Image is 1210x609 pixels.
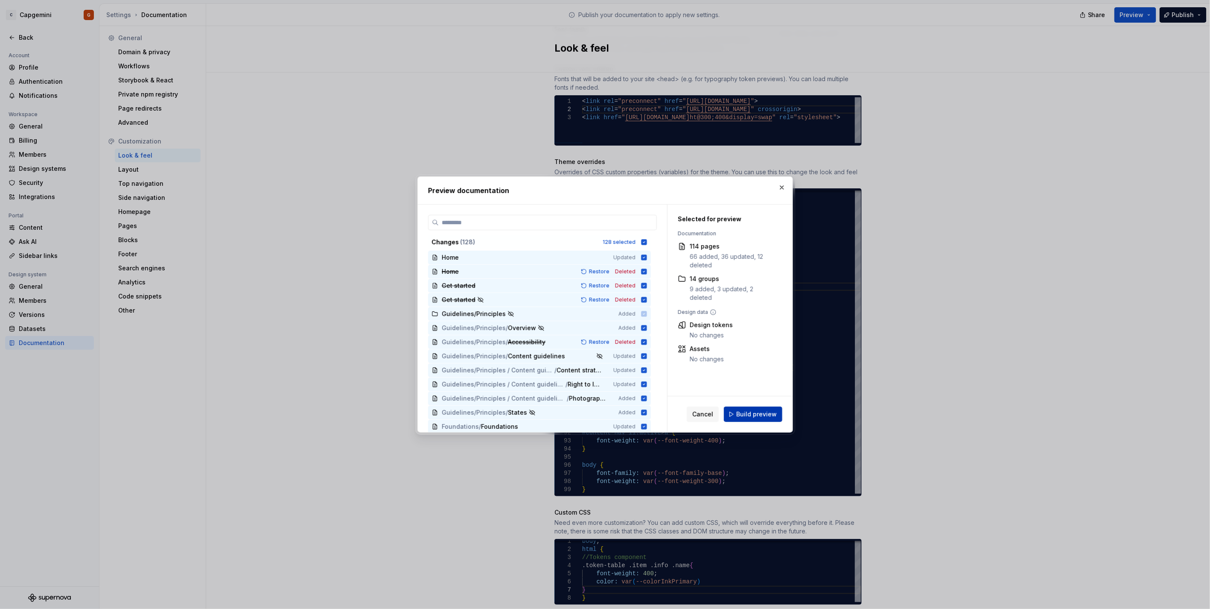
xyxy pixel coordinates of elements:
span: Updated [613,254,636,261]
span: Restore [589,282,609,289]
div: Documentation [678,230,773,237]
span: Get started [442,296,475,304]
button: Restore [578,267,613,276]
span: Cancel [692,410,713,419]
span: Right to left [568,380,601,389]
span: Guidelines/Principles / Content guidelines [442,380,566,389]
span: / [554,366,557,375]
span: Updated [613,381,636,388]
span: Guidelines/Principles [442,408,506,417]
span: Home [442,253,459,262]
span: / [506,408,508,417]
div: 9 added, 3 updated, 2 deleted [690,285,773,302]
button: Restore [578,338,613,346]
span: Overview [508,324,536,332]
span: Updated [613,423,636,430]
span: Get started [442,281,475,290]
span: Guidelines/Principles [442,352,506,360]
button: Restore [578,281,613,290]
div: Assets [690,345,724,353]
span: Content strategy [557,366,601,375]
span: / [506,352,508,360]
span: Home [442,267,459,276]
span: Foundations [481,422,518,431]
span: Guidelines/Principles [442,324,506,332]
span: / [506,338,508,346]
div: Design data [678,309,773,316]
span: Guidelines/Principles / Content guidelines [442,394,567,403]
span: Updated [613,353,636,360]
span: Added [618,395,636,402]
span: Updated [613,367,636,374]
div: Design tokens [690,321,733,329]
span: Build preview [736,410,777,419]
span: Foundations [442,422,479,431]
span: Deleted [615,268,636,275]
span: Deleted [615,339,636,345]
span: / [506,324,508,332]
span: Restore [589,339,609,345]
button: Restore [578,296,613,304]
span: / [479,422,481,431]
button: Cancel [687,407,719,422]
span: Accessibility [508,338,545,346]
span: States [508,408,527,417]
span: Deleted [615,296,636,303]
div: 14 groups [690,275,773,283]
span: Restore [589,296,609,303]
span: Guidelines/Principles / Content guidelines [442,366,554,375]
button: Build preview [724,407,782,422]
div: Selected for preview [678,215,773,223]
h2: Preview documentation [428,185,782,196]
div: No changes [690,331,733,340]
div: Changes [432,238,598,246]
span: / [566,380,568,389]
span: Added [618,409,636,416]
div: 128 selected [603,239,636,246]
span: ( 128 ) [460,238,475,246]
span: Content guidelines [508,352,565,360]
span: Guidelines/Principles [442,338,506,346]
span: Added [618,325,636,331]
span: Restore [589,268,609,275]
div: 66 added, 36 updated, 12 deleted [690,252,773,269]
span: Photography [569,394,606,403]
div: 114 pages [690,242,773,251]
div: No changes [690,355,724,363]
span: Deleted [615,282,636,289]
span: / [566,394,569,403]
